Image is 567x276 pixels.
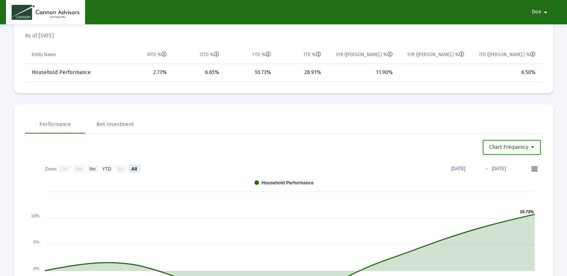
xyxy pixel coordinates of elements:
div: 6.65% [177,69,219,76]
text: [DATE] [451,166,465,171]
div: 3YR ([PERSON_NAME].) % [336,52,393,58]
td: Column Entity Name [25,46,119,64]
td: Column 5YR (Ann.) % [398,46,470,64]
div: Net Investment [96,121,134,128]
text: 3m [75,166,82,172]
text: All [131,166,137,172]
div: 5YR ([PERSON_NAME].) % [407,52,464,58]
td: Column ITD % [276,46,326,64]
div: 2.73% [124,69,167,76]
div: 28.91% [281,69,321,76]
span: Chart Frequency [489,144,534,150]
text: Household Performance [262,180,314,185]
div: ITD % [304,52,321,58]
div: QTD % [200,52,219,58]
text: YTD [102,166,111,172]
td: Column YTD % [224,46,276,64]
text: 5% [33,240,39,244]
div: ITD ([PERSON_NAME].) % [479,52,536,58]
text: 10% [31,214,39,218]
td: Household Performance [25,64,119,82]
text: [DATE] [492,166,506,171]
text: → [484,166,489,171]
div: YTD % [252,52,271,58]
div: MTD % [147,52,167,58]
td: Column MTD % [119,46,172,64]
mat-card-subtitle: As of [DATE] [25,32,54,40]
div: 11.90% [331,69,392,76]
div: 10.73% [230,69,271,76]
button: Don [523,4,559,19]
text: 6m [89,166,96,172]
text: 1y [118,166,123,172]
mat-icon: arrow_drop_down [541,5,550,20]
div: 6.50% [475,69,536,76]
td: Column 3YR (Ann.) % [326,46,398,64]
span: Don [532,9,541,15]
text: 0% [33,266,39,271]
text: Zoom [45,166,57,172]
text: 1m [61,166,68,172]
div: Entity Name [32,52,56,58]
text: 10.73% [520,209,534,214]
td: Column ITD (Ann.) % [470,46,542,64]
img: Dashboard [12,5,79,20]
div: Data grid [25,46,542,82]
div: Performance [39,121,71,128]
td: Column QTD % [172,46,224,64]
button: Chart Frequency [483,140,541,155]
